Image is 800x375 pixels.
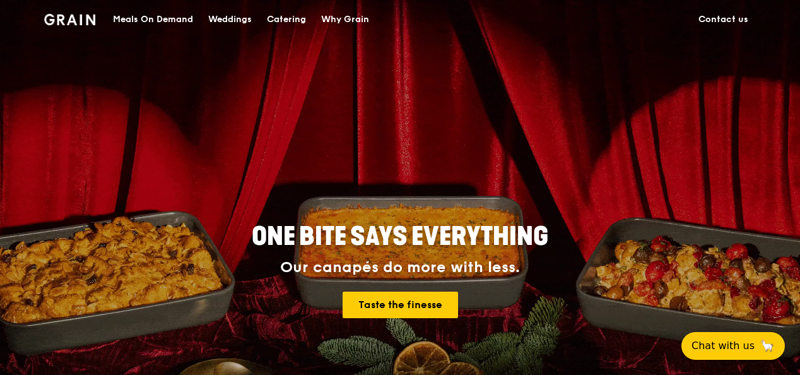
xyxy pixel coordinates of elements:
div: Catering [267,1,306,39]
img: Grain [44,14,95,25]
div: Weddings [208,1,252,39]
button: Chat with us🦙 [681,332,785,360]
a: Weddings [201,1,259,39]
div: Meals On Demand [113,1,193,39]
span: Chat with us [691,338,755,354]
a: Contact us [691,1,756,39]
a: Why Grain [314,1,377,39]
a: Taste the finesse [343,292,458,318]
a: Catering [259,1,314,39]
div: Why Grain [321,1,369,39]
span: 🦙 [760,338,775,354]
